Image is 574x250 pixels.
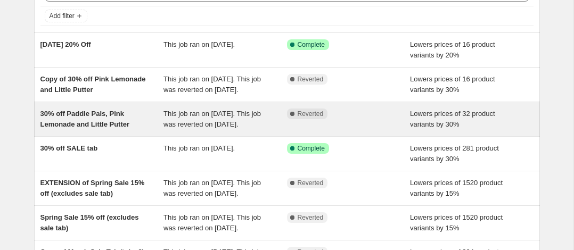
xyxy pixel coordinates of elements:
span: Reverted [298,75,324,84]
span: Lowers prices of 1520 product variants by 15% [410,213,503,232]
span: Lowers prices of 281 product variants by 30% [410,144,499,163]
span: 30% off Paddle Pals, Pink Lemonade and Little Putter [40,110,130,128]
span: Reverted [298,213,324,222]
span: This job ran on [DATE]. [163,40,235,48]
span: Reverted [298,179,324,187]
span: Lowers prices of 32 product variants by 30% [410,110,495,128]
span: Lowers prices of 16 product variants by 20% [410,40,495,59]
span: This job ran on [DATE]. This job was reverted on [DATE]. [163,75,261,94]
span: This job ran on [DATE]. [163,144,235,152]
span: This job ran on [DATE]. This job was reverted on [DATE]. [163,110,261,128]
span: This job ran on [DATE]. This job was reverted on [DATE]. [163,213,261,232]
span: Copy of 30% off Pink Lemonade and Little Putter [40,75,146,94]
span: Lowers prices of 1520 product variants by 15% [410,179,503,197]
span: [DATE] 20% Off [40,40,91,48]
span: Reverted [298,110,324,118]
span: Add filter [50,12,75,20]
span: Complete [298,40,325,49]
span: Complete [298,144,325,153]
span: 30% off SALE tab [40,144,98,152]
span: This job ran on [DATE]. This job was reverted on [DATE]. [163,179,261,197]
span: Spring Sale 15% off (excludes sale tab) [40,213,139,232]
span: EXTENSION of Spring Sale 15% off (excludes sale tab) [40,179,145,197]
button: Add filter [45,10,87,22]
span: Lowers prices of 16 product variants by 30% [410,75,495,94]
